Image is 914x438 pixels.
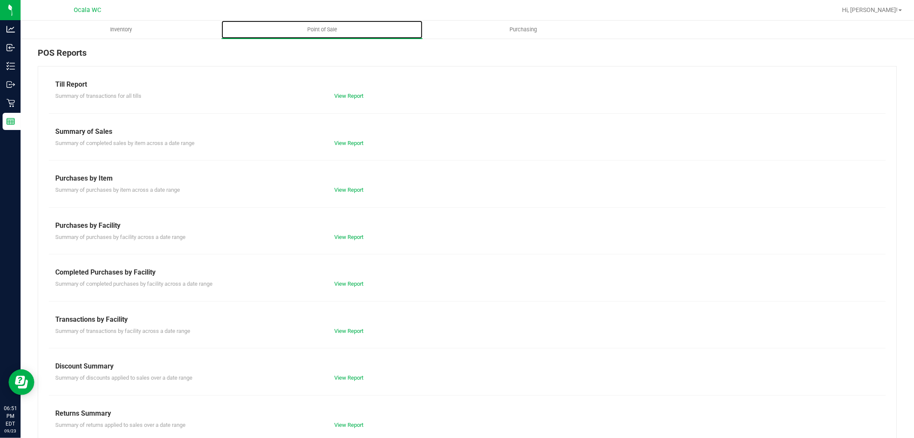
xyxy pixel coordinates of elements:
inline-svg: Inbound [6,43,15,52]
p: 09/23 [4,428,17,434]
iframe: Resource center [9,369,34,395]
a: Inventory [21,21,222,39]
a: View Report [334,281,363,287]
span: Summary of purchases by item across a date range [55,187,180,193]
span: Ocala WC [74,6,101,14]
a: Purchasing [423,21,623,39]
div: POS Reports [38,46,897,66]
inline-svg: Retail [6,99,15,107]
div: Discount Summary [55,361,879,372]
span: Inventory [99,26,144,33]
a: View Report [334,234,363,240]
span: Summary of completed purchases by facility across a date range [55,281,213,287]
span: Summary of completed sales by item across a date range [55,140,195,146]
div: Completed Purchases by Facility [55,267,879,278]
span: Hi, [PERSON_NAME]! [842,6,898,13]
a: View Report [334,187,363,193]
div: Purchases by Item [55,173,879,184]
span: Summary of discounts applied to sales over a date range [55,375,192,381]
a: View Report [334,422,363,428]
span: Summary of transactions for all tills [55,93,141,99]
span: Point of Sale [296,26,349,33]
span: Summary of transactions by facility across a date range [55,328,190,334]
inline-svg: Reports [6,117,15,126]
a: View Report [334,375,363,381]
span: Purchasing [498,26,548,33]
div: Summary of Sales [55,127,879,137]
inline-svg: Inventory [6,62,15,70]
inline-svg: Outbound [6,80,15,89]
p: 06:51 PM EDT [4,405,17,428]
div: Till Report [55,79,879,90]
span: Summary of returns applied to sales over a date range [55,422,186,428]
inline-svg: Analytics [6,25,15,33]
span: Summary of purchases by facility across a date range [55,234,186,240]
a: View Report [334,328,363,334]
a: View Report [334,140,363,146]
a: Point of Sale [222,21,423,39]
a: View Report [334,93,363,99]
div: Purchases by Facility [55,221,879,231]
div: Transactions by Facility [55,314,879,325]
div: Returns Summary [55,408,879,419]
